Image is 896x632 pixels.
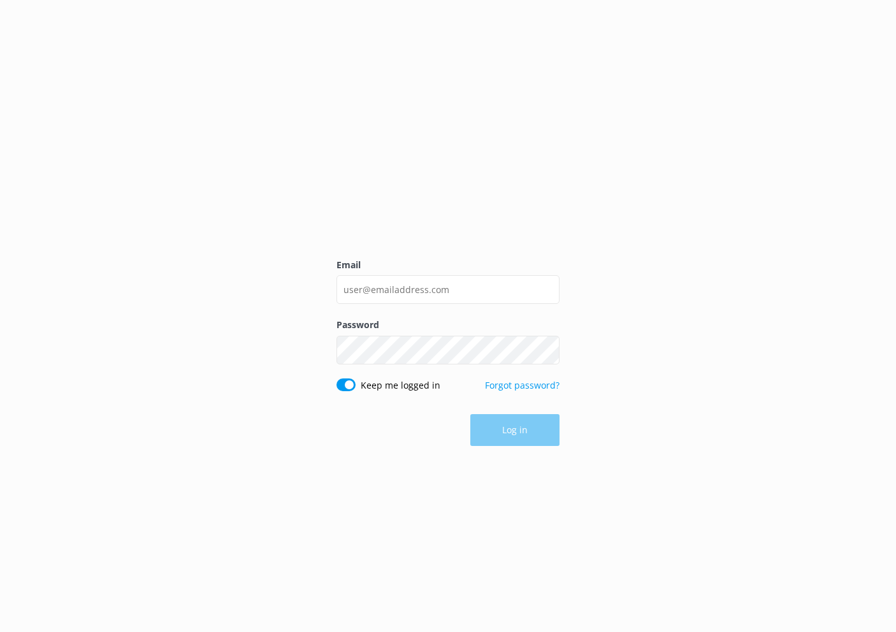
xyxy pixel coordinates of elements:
button: Show password [534,337,560,363]
a: Forgot password? [485,379,560,391]
label: Email [336,258,560,272]
label: Keep me logged in [361,378,440,392]
label: Password [336,318,560,332]
input: user@emailaddress.com [336,275,560,304]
